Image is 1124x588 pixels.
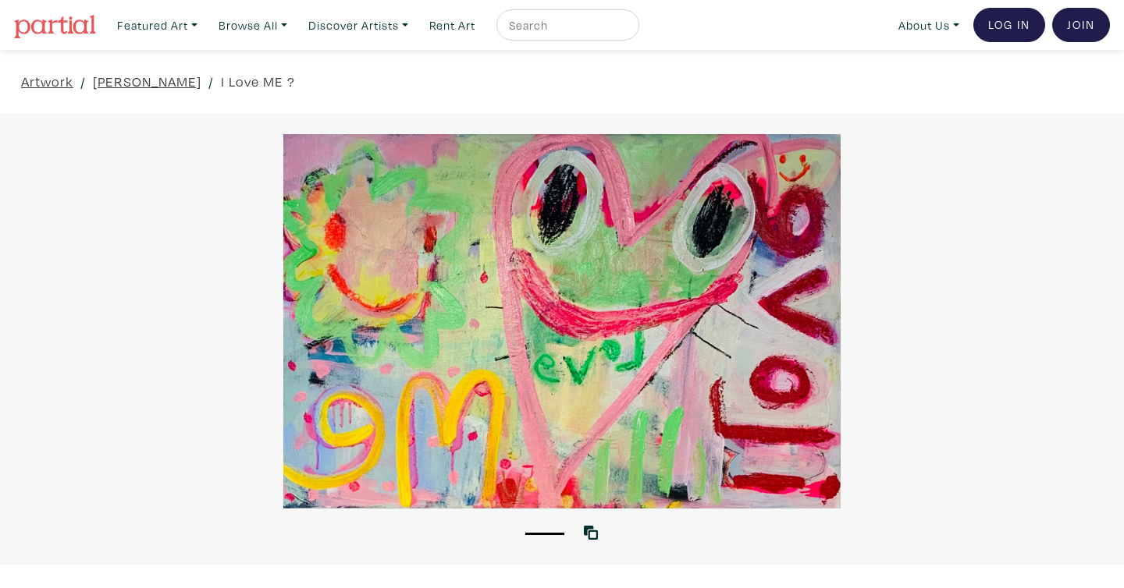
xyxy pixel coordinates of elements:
[110,9,205,41] a: Featured Art
[208,71,214,92] span: /
[507,16,624,35] input: Search
[212,9,294,41] a: Browse All
[1052,8,1110,42] a: Join
[80,71,86,92] span: /
[891,9,966,41] a: About Us
[221,71,295,92] a: I Love ME ?
[301,9,415,41] a: Discover Artists
[21,71,73,92] a: Artwork
[525,533,564,535] button: 1 of 1
[93,71,201,92] a: [PERSON_NAME]
[973,8,1045,42] a: Log In
[422,9,482,41] a: Rent Art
